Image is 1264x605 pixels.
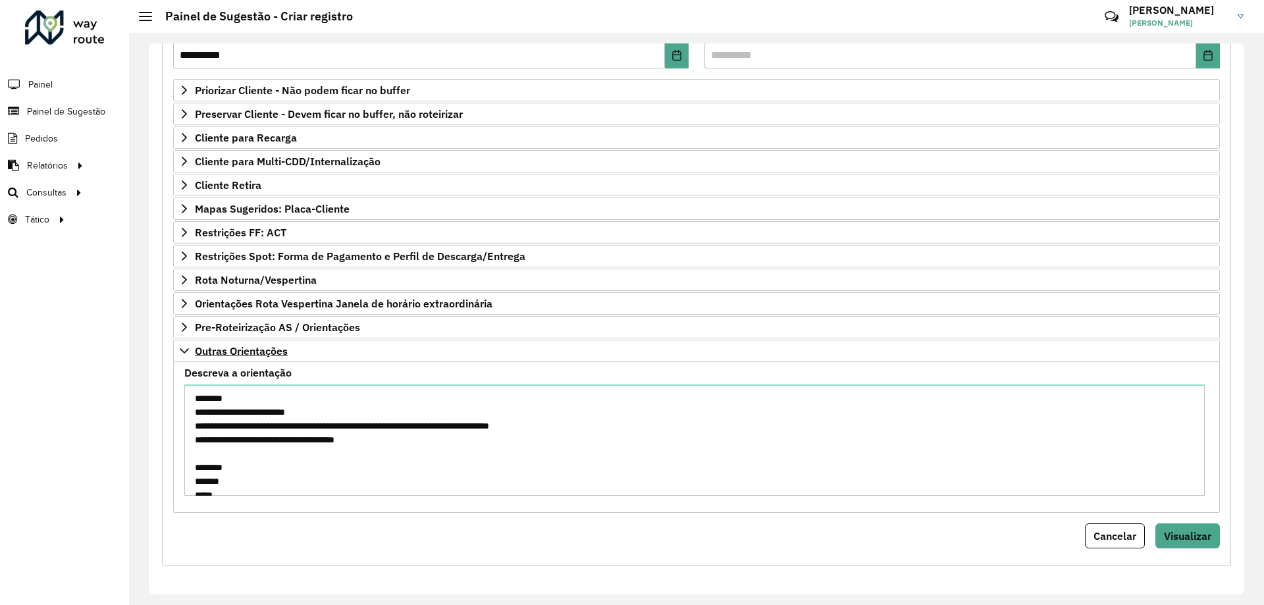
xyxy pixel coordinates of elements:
[173,362,1220,513] div: Outras Orientações
[1093,529,1136,542] span: Cancelar
[173,150,1220,172] a: Cliente para Multi-CDD/Internalização
[1196,42,1220,68] button: Choose Date
[195,251,525,261] span: Restrições Spot: Forma de Pagamento e Perfil de Descarga/Entrega
[1164,529,1211,542] span: Visualizar
[195,156,381,167] span: Cliente para Multi-CDD/Internalização
[184,365,292,381] label: Descreva a orientação
[27,159,68,172] span: Relatórios
[173,79,1220,101] a: Priorizar Cliente - Não podem ficar no buffer
[195,109,463,119] span: Preservar Cliente - Devem ficar no buffer, não roteirizar
[173,245,1220,267] a: Restrições Spot: Forma de Pagamento e Perfil de Descarga/Entrega
[28,78,53,92] span: Painel
[195,346,288,356] span: Outras Orientações
[25,132,58,145] span: Pedidos
[1155,523,1220,548] button: Visualizar
[173,316,1220,338] a: Pre-Roteirização AS / Orientações
[27,105,105,118] span: Painel de Sugestão
[1097,3,1126,31] a: Contato Rápido
[173,221,1220,244] a: Restrições FF: ACT
[173,340,1220,362] a: Outras Orientações
[25,213,49,226] span: Tático
[195,298,492,309] span: Orientações Rota Vespertina Janela de horário extraordinária
[152,9,353,24] h2: Painel de Sugestão - Criar registro
[195,132,297,143] span: Cliente para Recarga
[1129,17,1228,29] span: [PERSON_NAME]
[173,269,1220,291] a: Rota Noturna/Vespertina
[173,174,1220,196] a: Cliente Retira
[173,292,1220,315] a: Orientações Rota Vespertina Janela de horário extraordinária
[1129,4,1228,16] h3: [PERSON_NAME]
[173,197,1220,220] a: Mapas Sugeridos: Placa-Cliente
[173,126,1220,149] a: Cliente para Recarga
[26,186,66,199] span: Consultas
[195,322,360,332] span: Pre-Roteirização AS / Orientações
[665,42,689,68] button: Choose Date
[195,180,261,190] span: Cliente Retira
[1085,523,1145,548] button: Cancelar
[195,275,317,285] span: Rota Noturna/Vespertina
[173,103,1220,125] a: Preservar Cliente - Devem ficar no buffer, não roteirizar
[195,85,410,95] span: Priorizar Cliente - Não podem ficar no buffer
[195,227,286,238] span: Restrições FF: ACT
[195,203,350,214] span: Mapas Sugeridos: Placa-Cliente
